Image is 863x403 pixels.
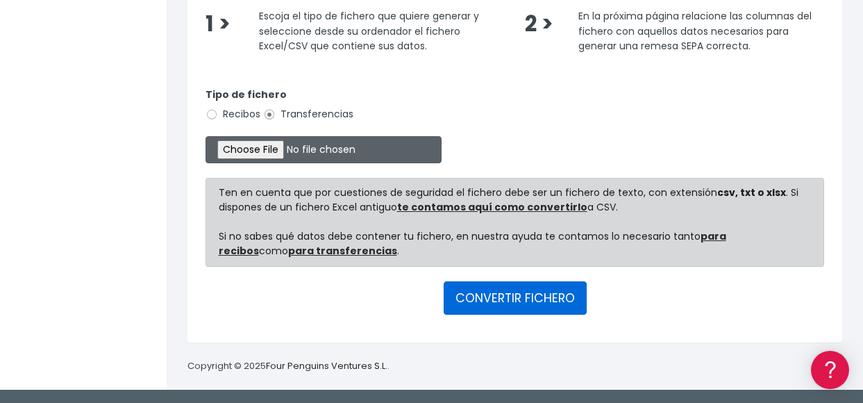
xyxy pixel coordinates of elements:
a: para transferencias [288,244,397,258]
strong: csv, txt o xlsx [717,186,786,199]
p: Copyright © 2025 . [187,359,389,374]
label: Transferencias [263,107,353,122]
label: Recibos [206,107,260,122]
strong: Tipo de fichero [206,88,287,101]
span: 2 > [525,9,553,39]
span: 1 > [206,9,231,39]
span: En la próxima página relacione las columnas del fichero con aquellos datos necesarios para genera... [578,9,812,53]
a: te contamos aquí como convertirlo [397,200,587,214]
div: Ten en cuenta que por cuestiones de seguridad el fichero debe ser un fichero de texto, con extens... [206,178,824,267]
span: Escoja el tipo de fichero que quiere generar y seleccione desde su ordenador el fichero Excel/CSV... [259,9,479,53]
button: CONVERTIR FICHERO [444,281,587,315]
a: para recibos [219,229,726,258]
a: Four Penguins Ventures S.L. [266,359,387,372]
